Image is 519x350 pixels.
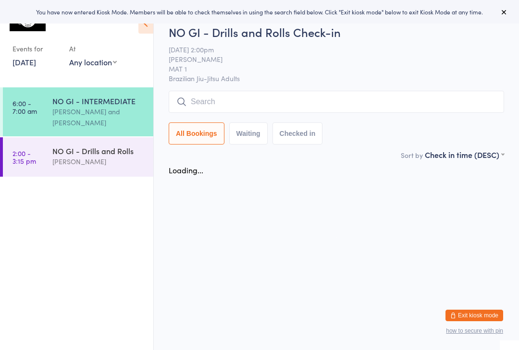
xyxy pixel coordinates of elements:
button: All Bookings [169,122,224,145]
time: 2:00 - 3:15 pm [12,149,36,165]
div: NO GI - INTERMEDIATE [52,96,145,106]
span: MAT 1 [169,64,489,73]
div: You have now entered Kiosk Mode. Members will be able to check themselves in using the search fie... [15,8,504,16]
div: [PERSON_NAME] and [PERSON_NAME] [52,106,145,128]
button: Exit kiosk mode [445,310,503,321]
h2: NO GI - Drills and Rolls Check-in [169,24,504,40]
input: Search [169,91,504,113]
div: Events for [12,41,60,57]
span: [PERSON_NAME] [169,54,489,64]
button: Waiting [229,122,268,145]
a: 2:00 -3:15 pmNO GI - Drills and Rolls[PERSON_NAME] [3,137,153,177]
div: Loading... [169,165,203,175]
button: Checked in [272,122,323,145]
button: how to secure with pin [446,327,503,334]
a: [DATE] [12,57,36,67]
div: At [69,41,117,57]
div: Check in time (DESC) [425,149,504,160]
a: 6:00 -7:00 amNO GI - INTERMEDIATE[PERSON_NAME] and [PERSON_NAME] [3,87,153,136]
div: [PERSON_NAME] [52,156,145,167]
div: NO GI - Drills and Rolls [52,145,145,156]
div: Any location [69,57,117,67]
label: Sort by [401,150,423,160]
time: 6:00 - 7:00 am [12,99,37,115]
span: [DATE] 2:00pm [169,45,489,54]
span: Brazilian Jiu-Jitsu Adults [169,73,504,83]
